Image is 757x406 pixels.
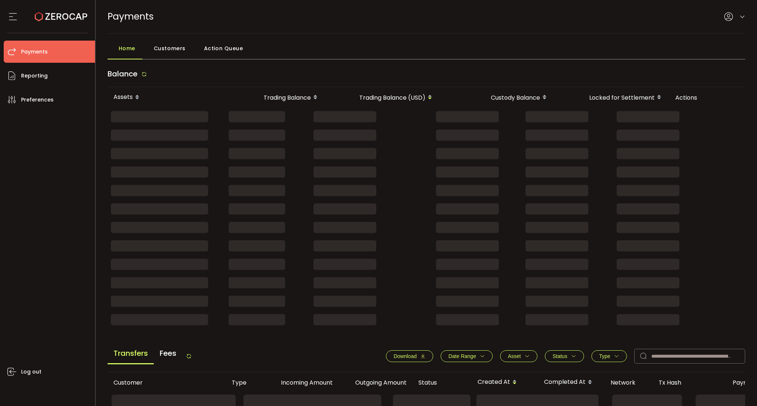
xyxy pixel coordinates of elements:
button: Type [591,350,627,362]
div: Type [226,378,265,387]
div: Customer [108,378,226,387]
span: Balance [108,69,138,79]
span: Download [394,353,417,359]
span: Log out [21,367,41,377]
div: Completed At [538,376,605,389]
span: Home [119,41,135,56]
span: Status [553,353,567,359]
button: Download [386,350,433,362]
span: Preferences [21,94,54,105]
button: Asset [500,350,537,362]
div: Status [413,378,472,387]
span: Type [599,353,610,359]
div: Network [605,378,653,387]
span: Action Queue [204,41,243,56]
button: Status [545,350,584,362]
div: Trading Balance [222,91,326,104]
button: Date Range [441,350,493,362]
div: Tx Hash [653,378,727,387]
div: Created At [472,376,538,389]
span: Date Range [448,353,476,359]
div: Incoming Amount [265,378,339,387]
span: Reporting [21,70,48,81]
span: Fees [154,343,182,363]
span: Transfers [108,343,154,364]
div: Locked for Settlement [555,91,669,104]
span: Payments [21,47,48,57]
span: Payments [108,10,154,23]
span: Asset [508,353,521,359]
span: Customers [154,41,186,56]
div: Assets [108,91,222,104]
div: Trading Balance (USD) [326,91,440,104]
div: Custody Balance [440,91,555,104]
div: Outgoing Amount [339,378,413,387]
div: Actions [669,93,743,102]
